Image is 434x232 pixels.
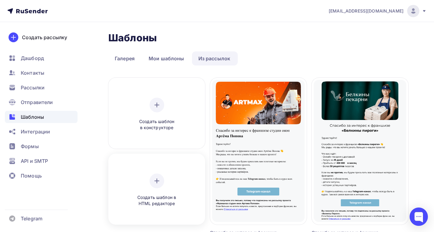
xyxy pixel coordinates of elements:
span: Создать шаблон в HTML редакторе [128,194,186,207]
span: [EMAIL_ADDRESS][DOMAIN_NAME] [329,8,403,14]
a: [EMAIL_ADDRESS][DOMAIN_NAME] [329,5,427,17]
a: Шаблоны [5,111,78,123]
a: Из рассылок [192,51,237,65]
a: Дашборд [5,52,78,64]
span: Рассылки [21,84,45,91]
span: Дашборд [21,54,44,62]
a: Рассылки [5,81,78,94]
span: API и SMTP [21,157,48,165]
span: Шаблоны [21,113,44,121]
span: Создать шаблон в конструкторе [128,118,186,131]
span: Telegram [21,215,42,222]
span: Отправители [21,99,53,106]
a: Контакты [5,67,78,79]
div: Создать рассылку [22,34,67,41]
span: Помощь [21,172,42,179]
h2: Шаблоны [108,32,157,44]
span: Интеграции [21,128,50,135]
a: Мои шаблоны [142,51,191,65]
span: Контакты [21,69,44,77]
span: Формы [21,143,39,150]
a: Формы [5,140,78,152]
a: Галерея [108,51,141,65]
a: Отправители [5,96,78,108]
